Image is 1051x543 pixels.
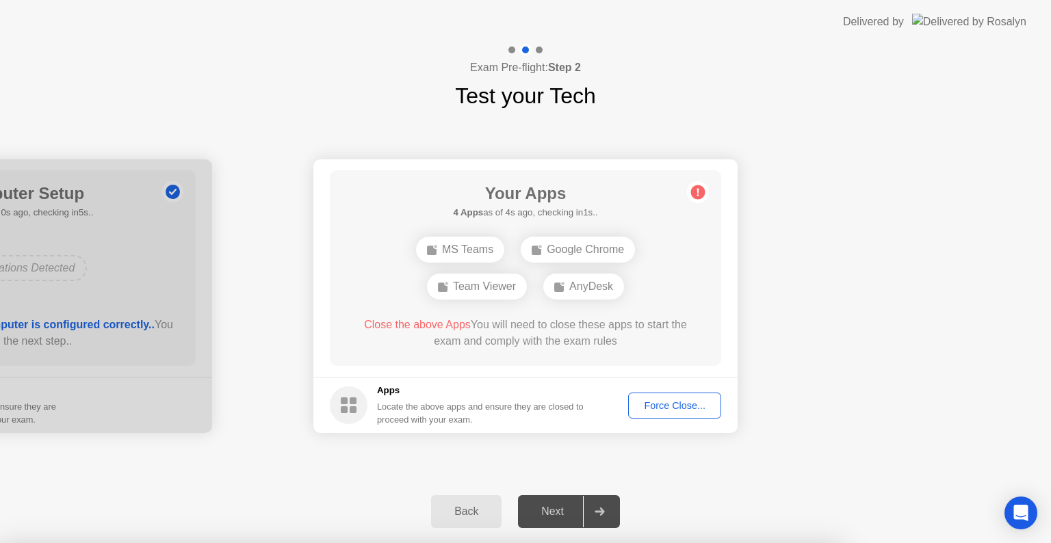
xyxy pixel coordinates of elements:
[453,206,597,220] h5: as of 4s ago, checking in1s..
[912,14,1026,29] img: Delivered by Rosalyn
[364,319,471,330] span: Close the above Apps
[633,400,716,411] div: Force Close...
[435,505,497,518] div: Back
[453,181,597,206] h1: Your Apps
[843,14,904,30] div: Delivered by
[416,237,504,263] div: MS Teams
[470,59,581,76] h4: Exam Pre-flight:
[548,62,581,73] b: Step 2
[453,207,483,217] b: 4 Apps
[1004,496,1037,529] div: Open Intercom Messenger
[377,400,584,426] div: Locate the above apps and ensure they are closed to proceed with your exam.
[521,237,635,263] div: Google Chrome
[543,274,624,300] div: AnyDesk
[522,505,583,518] div: Next
[377,384,584,397] h5: Apps
[350,317,702,349] div: You will need to close these apps to start the exam and comply with the exam rules
[427,274,527,300] div: Team Viewer
[455,79,596,112] h1: Test your Tech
